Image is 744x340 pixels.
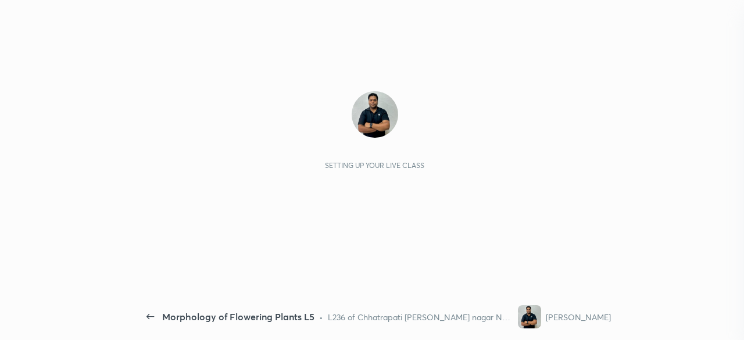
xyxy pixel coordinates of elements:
div: [PERSON_NAME] [546,311,611,323]
div: Setting up your live class [325,161,424,170]
div: • [319,311,323,323]
img: e79474230d8842dfbc566d253cde689a.jpg [518,305,541,328]
div: L236 of Chhatrapati [PERSON_NAME] nagar NEET UG 2026 Conquer 1 [328,311,513,323]
img: e79474230d8842dfbc566d253cde689a.jpg [352,91,398,138]
div: Morphology of Flowering Plants L5 [162,310,314,324]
